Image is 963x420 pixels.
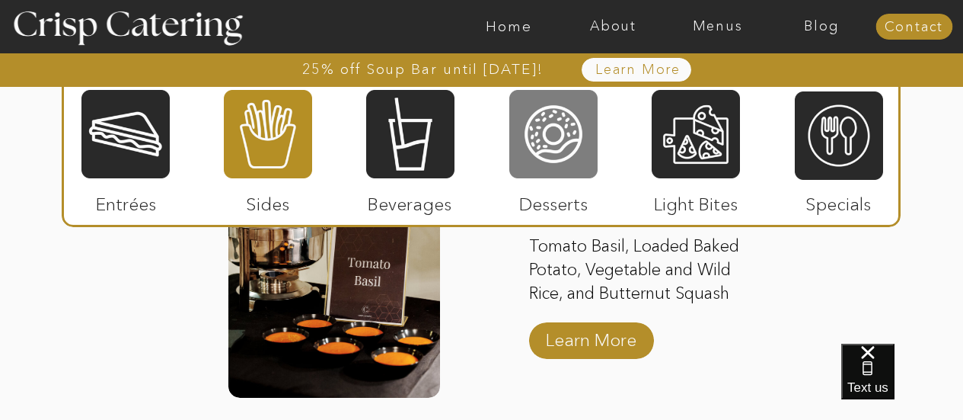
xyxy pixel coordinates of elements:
[75,178,177,223] p: Entrées
[217,178,318,223] p: Sides
[561,19,665,34] a: About
[770,19,874,34] a: Blog
[457,19,561,34] a: Home
[359,178,461,223] p: Beverages
[841,344,963,420] iframe: podium webchat widget bubble
[788,178,889,223] p: Specials
[646,178,747,223] p: Light Bites
[875,20,952,35] a: Contact
[503,178,604,223] p: Desserts
[665,19,770,34] a: Menus
[560,63,716,78] a: Learn More
[540,314,642,358] a: Learn More
[247,62,598,77] a: 25% off Soup Bar until [DATE]!
[529,235,764,308] p: Tomato Basil, Loaded Baked Potato, Vegetable and Wild Rice, and Butternut Squash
